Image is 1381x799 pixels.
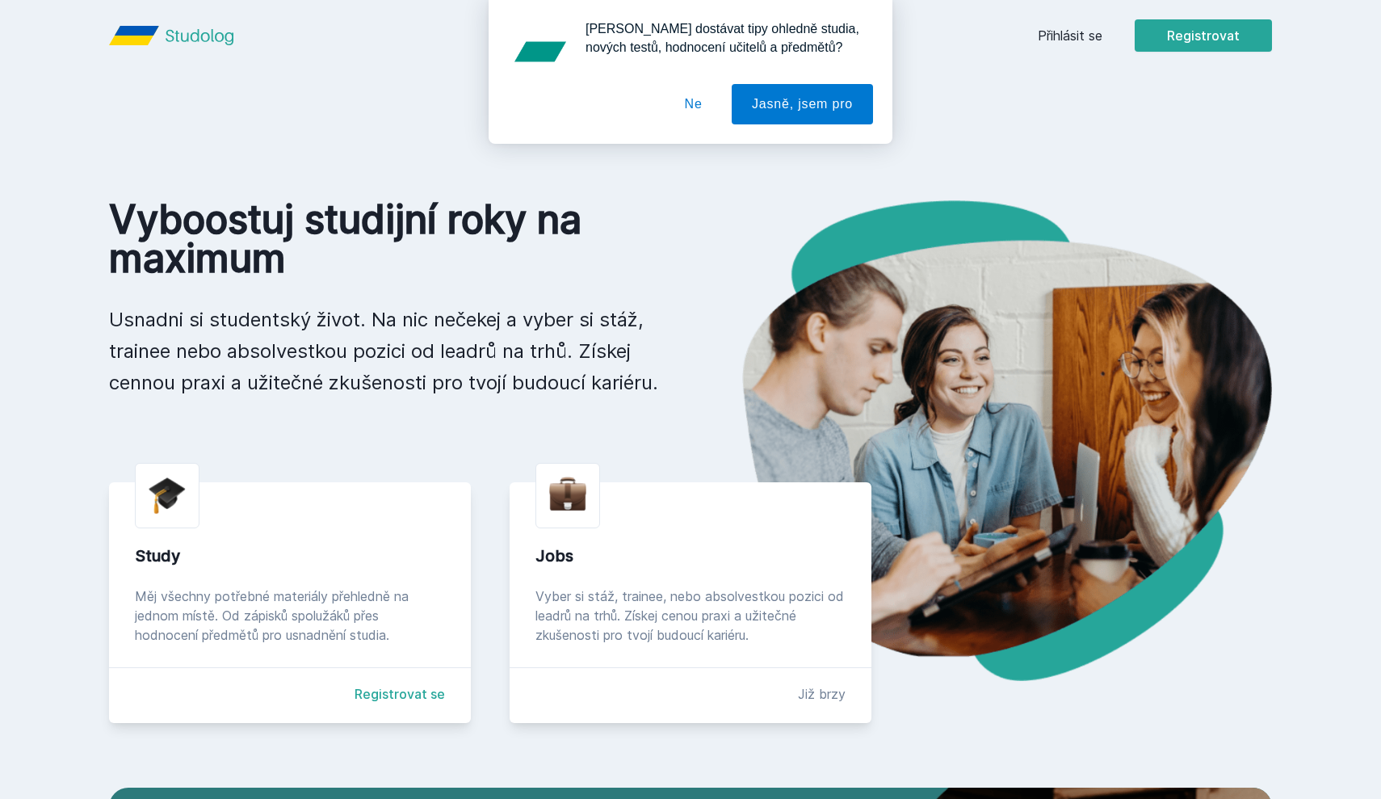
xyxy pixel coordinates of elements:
[535,545,846,567] div: Jobs
[690,200,1272,681] img: hero.png
[508,19,573,84] img: notification icon
[355,684,445,704] a: Registrovat se
[135,545,445,567] div: Study
[549,473,586,515] img: briefcase.png
[109,304,665,398] p: Usnadni si studentský život. Na nic nečekej a vyber si stáž, trainee nebo absolvestkou pozici od ...
[798,684,846,704] div: Již brzy
[109,200,665,278] h1: Vyboostuj studijní roky na maximum
[732,84,873,124] button: Jasně, jsem pro
[135,587,445,645] div: Měj všechny potřebné materiály přehledně na jednom místě. Od zápisků spolužáků přes hodnocení pře...
[535,587,846,645] div: Vyber si stáž, trainee, nebo absolvestkou pozici od leadrů na trhů. Získej cenou praxi a užitečné...
[665,84,723,124] button: Ne
[573,19,873,57] div: [PERSON_NAME] dostávat tipy ohledně studia, nových testů, hodnocení učitelů a předmětů?
[149,477,186,515] img: graduation-cap.png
